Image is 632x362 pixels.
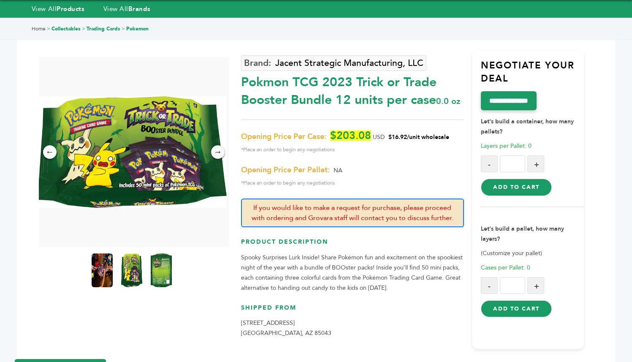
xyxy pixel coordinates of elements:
[43,145,57,159] div: ←
[481,225,564,243] strong: Let's build a pallet, how many layers?
[241,132,326,142] span: Opening Price Per Case:
[481,142,532,150] span: Layers per Pallet: 0
[151,253,172,287] img: Pokémon TCG: 2023 Trick or Trade Booster Bundle 12 units per case 0.0 oz
[121,253,142,287] img: Pokémon TCG: 2023 Trick or Trade Booster Bundle 12 units per case 0.0 oz
[481,277,498,294] button: -
[241,165,330,175] span: Opening Price Per Pallet:
[241,199,464,227] p: If you would like to make a request for purchase, please proceed with ordering and Grovara staff ...
[87,25,120,32] a: Trading Cards
[92,253,113,287] img: Pokémon TCG: 2023 Trick or Trade Booster Bundle 12 units per case 0.0 oz Product Label
[481,117,574,136] strong: Let's build a container, how many pallets?
[334,166,342,174] span: NA
[32,5,85,13] a: View AllProducts
[481,248,584,259] p: (Customize your pallet)
[57,5,84,13] strong: Products
[481,179,551,196] button: Add to Cart
[527,277,544,294] button: +
[481,300,551,317] button: Add to Cart
[241,69,464,109] div: Pokmon TCG 2023 Trick or Trade Booster Bundle 12 units per case
[241,55,426,71] a: Jacent Strategic Manufacturing, LLC
[241,253,464,293] p: Spooky Surprises Lurk Inside! Share Pokémon fun and excitement on the spookiest night of the year...
[128,5,150,13] strong: Brands
[122,25,125,32] span: >
[527,155,544,172] button: +
[103,5,151,13] a: View AllBrands
[241,238,464,253] h3: Product Description
[330,131,371,141] span: $203.08
[52,25,81,32] a: Collectables
[37,96,227,208] img: Pokémon TCG: 2023 Trick or Trade Booster Bundle 12 units per case 0.0 oz
[481,155,498,172] button: -
[388,133,449,141] span: $16.92/unit wholesale
[47,25,50,32] span: >
[373,133,385,141] span: USD
[32,25,46,32] a: Home
[241,144,464,155] span: *Place an order to begin any negotiations
[241,318,464,338] p: [STREET_ADDRESS] [GEOGRAPHIC_DATA], AZ 85043
[126,25,149,32] a: Pokemon
[241,178,464,188] span: *Place an order to begin any negotiations
[481,264,530,272] span: Cases per Pallet: 0
[436,95,460,107] span: 0.0 oz
[481,59,584,92] h3: Negotiate Your Deal
[241,304,464,318] h3: Shipped From
[211,145,225,159] div: →
[82,25,85,32] span: >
